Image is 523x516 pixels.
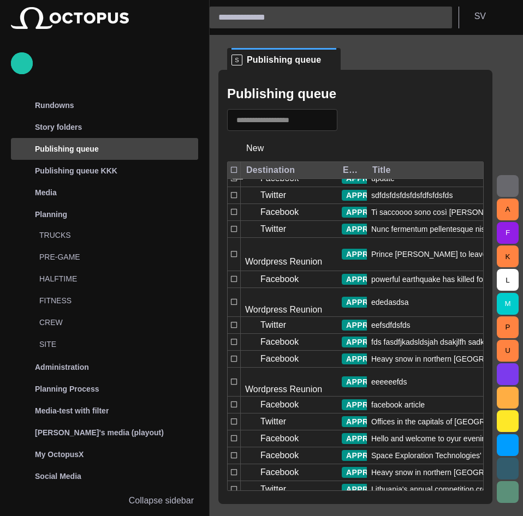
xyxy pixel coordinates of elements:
[35,100,74,111] p: Rundowns
[342,399,413,410] button: APPROVED
[497,316,519,338] button: P
[39,273,198,284] p: HALFTIME
[342,207,413,218] button: APPROVED
[260,206,299,219] p: Facebook
[342,190,413,201] button: APPROVED
[466,7,516,26] button: SV
[260,223,286,236] p: Twitter
[227,48,341,70] div: SPublishing queue
[246,165,295,176] div: Destination
[245,255,322,268] p: Wordpress Reunion
[371,399,425,410] span: facebook article
[372,165,391,176] div: Title
[35,471,81,482] p: Social Media
[371,337,488,347] span: fds fasdfjkadsldsjah dsakjlfh sadkjl
[342,337,413,347] button: APPROVED
[35,209,67,220] p: Planning
[497,340,519,362] button: U
[35,449,84,460] p: My OctopusX
[35,405,109,416] p: Media-test with filter
[260,335,299,349] p: Facebook
[342,320,413,331] button: APPROVED
[342,224,413,235] button: APPROVED
[371,320,411,331] span: eefsdfdsfds
[497,269,519,291] button: L
[35,143,99,154] p: Publishing queue
[342,249,413,260] button: APPROVED
[35,122,82,133] p: Story folders
[260,398,299,411] p: Facebook
[342,297,413,308] button: APPROVED
[371,297,409,308] span: ededasdsa
[371,190,453,201] span: sdfdsfdsfdsfdsfdfsfdsfds
[227,139,283,158] button: New
[17,334,198,356] div: SITE
[342,416,413,427] button: APPROVED
[11,422,198,443] div: [PERSON_NAME]'s media (playout)
[371,376,407,387] span: eeeeeefds
[497,222,519,244] button: F
[260,172,299,185] p: Facebook
[260,415,286,428] p: Twitter
[39,230,198,241] p: TRUCKS
[371,173,395,184] span: update
[17,225,198,247] div: TRUCKS
[39,317,198,328] p: CREW
[247,55,321,65] span: Publishing queue
[39,295,176,306] p: FITNESS
[342,467,413,478] button: APPROVED
[17,313,198,334] div: CREW
[17,247,198,269] div: PRE-GAME
[260,352,299,365] p: Facebook
[497,199,519,220] button: A
[342,274,413,285] button: APPROVED
[342,353,413,364] button: APPROVED
[35,383,99,394] p: Planning Process
[260,189,286,202] p: Twitter
[11,490,198,512] button: Collapse sidebar
[129,494,194,507] p: Collapse sidebar
[474,10,486,23] p: S V
[342,376,413,387] button: APPROVED
[231,55,242,65] p: S
[260,449,299,462] p: Facebook
[245,383,322,396] p: Wordpress Reunion
[497,293,519,315] button: M
[17,269,198,291] div: HALFTIME
[260,273,299,286] p: Facebook
[35,187,57,198] p: Media
[343,165,358,176] div: Editorial status
[11,400,198,422] div: Media-test with filter
[497,245,519,267] button: K
[260,319,286,332] p: Twitter
[245,303,322,316] p: Wordpress Reunion
[260,432,299,445] p: Facebook
[35,165,117,176] p: Publishing queue KKK
[11,138,198,160] div: Publishing queue
[342,433,413,444] button: APPROVED
[342,450,413,461] button: APPROVED
[35,427,164,438] p: [PERSON_NAME]'s media (playout)
[35,362,89,373] p: Administration
[227,86,336,101] h2: Publishing queue
[39,339,198,350] p: SITE
[39,251,198,262] p: PRE-GAME
[11,7,129,29] img: Octopus News Room
[11,182,198,203] div: Media
[260,466,299,479] p: Facebook
[11,94,198,490] ul: main menu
